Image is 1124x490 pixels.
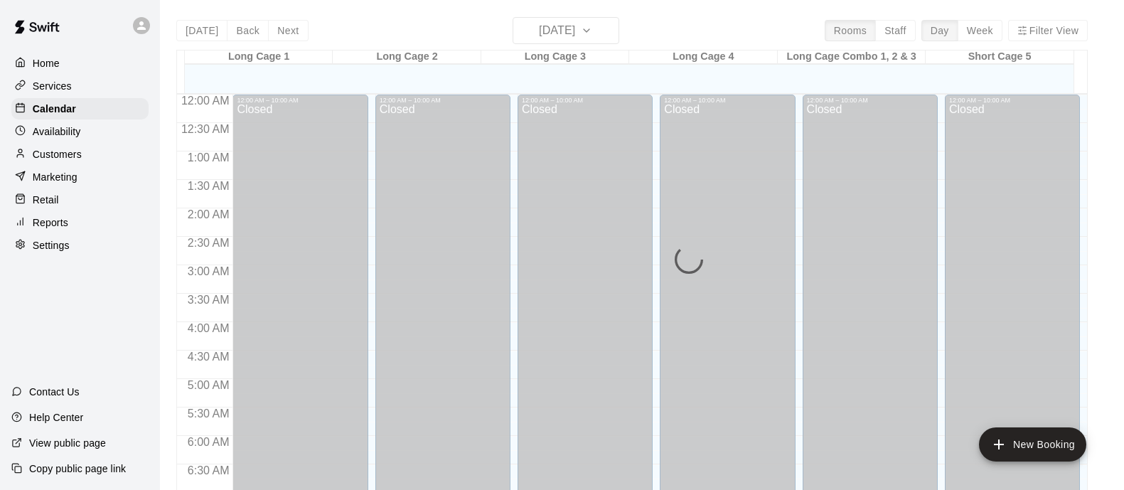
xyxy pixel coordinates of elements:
p: Customers [33,147,82,161]
p: Calendar [33,102,76,116]
a: Reports [11,212,149,233]
span: 2:30 AM [184,237,233,249]
a: Calendar [11,98,149,119]
p: Reports [33,215,68,230]
p: View public page [29,436,106,450]
p: Marketing [33,170,77,184]
div: Long Cage Combo 1, 2 & 3 [778,50,926,64]
span: 4:00 AM [184,322,233,334]
div: 12:00 AM – 10:00 AM [664,97,791,104]
div: Short Cage 5 [926,50,1074,64]
span: 6:00 AM [184,436,233,448]
p: Retail [33,193,59,207]
span: 1:00 AM [184,151,233,164]
span: 2:00 AM [184,208,233,220]
a: Customers [11,144,149,165]
p: Settings [33,238,70,252]
div: 12:00 AM – 10:00 AM [380,97,506,104]
span: 5:00 AM [184,379,233,391]
span: 3:00 AM [184,265,233,277]
a: Home [11,53,149,74]
div: Long Cage 2 [333,50,481,64]
div: Long Cage 3 [481,50,629,64]
span: 12:30 AM [178,123,233,135]
p: Availability [33,124,81,139]
a: Settings [11,235,149,256]
p: Services [33,79,72,93]
p: Help Center [29,410,83,425]
span: 6:30 AM [184,464,233,476]
div: 12:00 AM – 10:00 AM [949,97,1076,104]
button: add [979,427,1086,462]
div: 12:00 AM – 10:00 AM [237,97,363,104]
span: 5:30 AM [184,408,233,420]
div: Long Cage 4 [629,50,777,64]
div: Long Cage 1 [185,50,333,64]
a: Retail [11,189,149,211]
p: Copy public page link [29,462,126,476]
span: 12:00 AM [178,95,233,107]
p: Home [33,56,60,70]
span: 1:30 AM [184,180,233,192]
div: 12:00 AM – 10:00 AM [522,97,648,104]
a: Services [11,75,149,97]
div: 12:00 AM – 10:00 AM [807,97,933,104]
span: 3:30 AM [184,294,233,306]
p: Contact Us [29,385,80,399]
a: Availability [11,121,149,142]
span: 4:30 AM [184,351,233,363]
a: Marketing [11,166,149,188]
